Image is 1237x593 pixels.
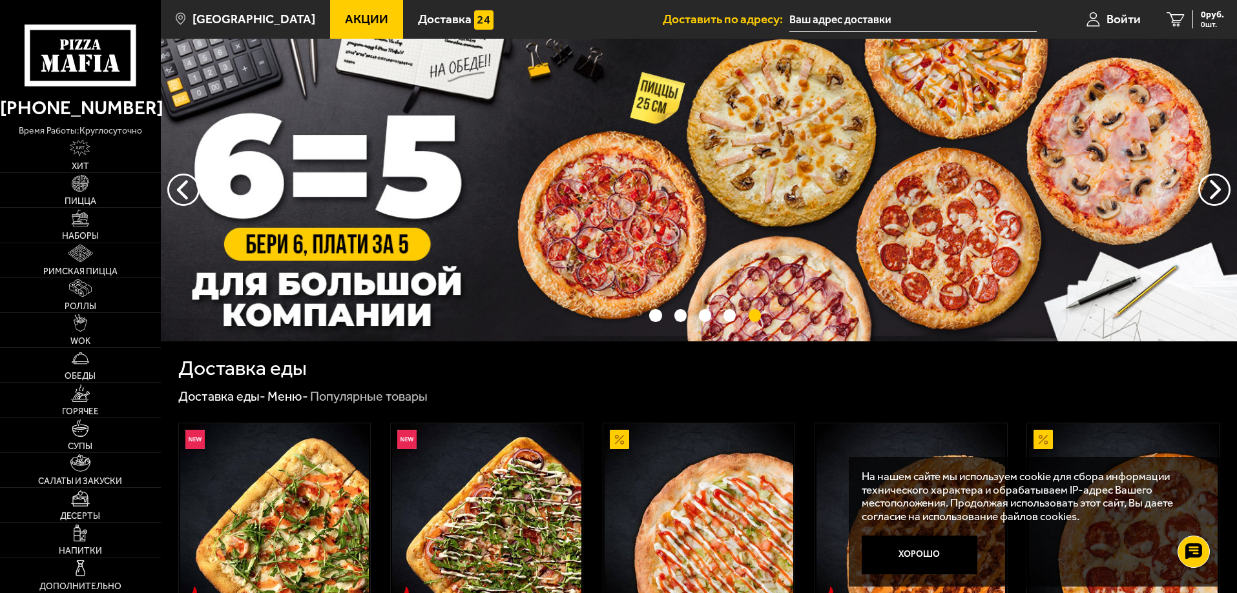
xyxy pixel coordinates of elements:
[38,477,122,486] span: Салаты и закуски
[663,13,789,25] span: Доставить по адресу:
[749,309,761,321] button: точки переключения
[62,232,99,241] span: Наборы
[789,8,1037,32] input: Ваш адрес доставки
[862,470,1200,523] p: На нашем сайте мы используем cookie для сбора информации технического характера и обрабатываем IP...
[474,10,494,30] img: 15daf4d41897b9f0e9f617042186c801.svg
[39,582,121,591] span: Дополнительно
[65,197,96,206] span: Пицца
[397,430,417,449] img: Новинка
[62,407,99,416] span: Горячее
[167,174,200,206] button: следующий
[72,162,89,171] span: Хит
[345,13,388,25] span: Акции
[310,388,428,405] div: Популярные товары
[649,309,661,321] button: точки переключения
[178,388,265,404] a: Доставка еды-
[68,442,92,451] span: Супы
[418,13,472,25] span: Доставка
[43,267,118,276] span: Римская пицца
[178,358,307,379] h1: Доставка еды
[1198,174,1231,206] button: предыдущий
[862,536,978,574] button: Хорошо
[65,372,96,381] span: Обеды
[65,302,96,311] span: Роллы
[699,309,711,321] button: точки переключения
[70,337,90,346] span: WOK
[723,309,736,321] button: точки переключения
[674,309,687,321] button: точки переключения
[1201,21,1224,28] span: 0 шт.
[1107,13,1141,25] span: Войти
[267,388,308,404] a: Меню-
[610,430,629,449] img: Акционный
[1201,10,1224,19] span: 0 руб.
[1034,430,1053,449] img: Акционный
[192,13,315,25] span: [GEOGRAPHIC_DATA]
[60,512,100,521] span: Десерты
[59,547,102,556] span: Напитки
[185,430,205,449] img: Новинка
